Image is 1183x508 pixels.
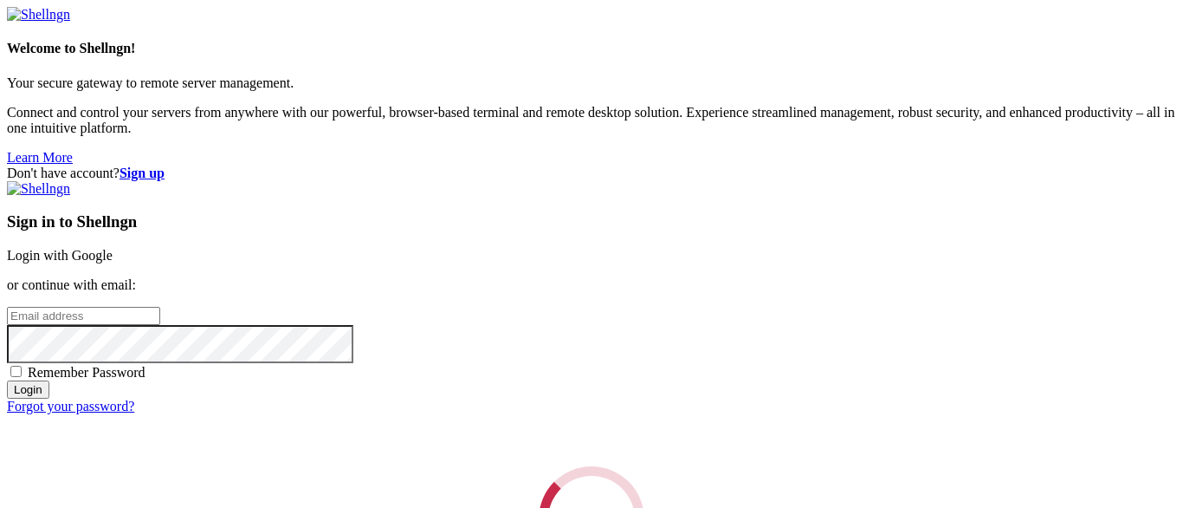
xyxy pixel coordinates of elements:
[7,212,1176,231] h3: Sign in to Shellngn
[7,105,1176,136] p: Connect and control your servers from anywhere with our powerful, browser-based terminal and remo...
[120,166,165,180] a: Sign up
[7,166,1176,181] div: Don't have account?
[7,181,70,197] img: Shellngn
[7,7,70,23] img: Shellngn
[7,150,73,165] a: Learn More
[7,41,1176,56] h4: Welcome to Shellngn!
[10,366,22,377] input: Remember Password
[7,75,1176,91] p: Your secure gateway to remote server management.
[7,381,49,399] input: Login
[7,399,134,414] a: Forgot your password?
[28,365,145,380] span: Remember Password
[7,248,113,263] a: Login with Google
[7,307,160,325] input: Email address
[7,277,1176,293] p: or continue with email:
